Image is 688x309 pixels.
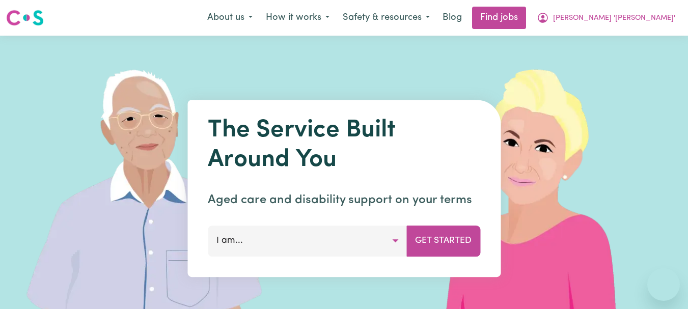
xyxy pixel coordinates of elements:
button: Safety & resources [336,7,436,29]
a: Find jobs [472,7,526,29]
span: [PERSON_NAME] '[PERSON_NAME]' [553,13,675,24]
iframe: Button to launch messaging window [647,268,680,301]
a: Careseekers logo [6,6,44,30]
h1: The Service Built Around You [208,116,480,175]
button: I am... [208,226,407,256]
button: How it works [259,7,336,29]
button: Get Started [406,226,480,256]
p: Aged care and disability support on your terms [208,191,480,209]
button: My Account [530,7,682,29]
img: Careseekers logo [6,9,44,27]
button: About us [201,7,259,29]
a: Blog [436,7,468,29]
